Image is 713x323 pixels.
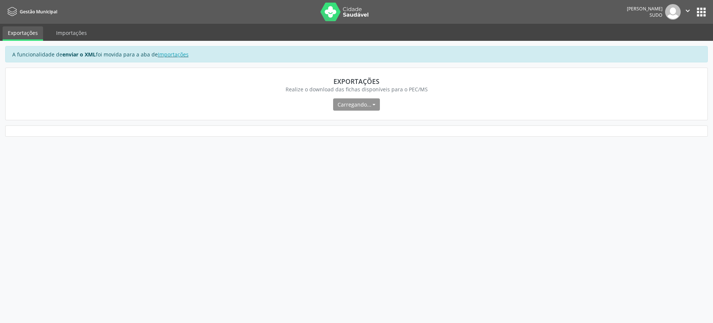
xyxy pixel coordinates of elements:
div: [PERSON_NAME] [627,6,662,12]
div: Exportações [16,77,697,85]
strong: enviar o XML [62,51,96,58]
a: Importações [158,51,189,58]
span: Sudo [649,12,662,18]
button: Carregando... [333,98,380,111]
a: Exportações [3,26,43,41]
button:  [681,4,695,20]
span: Gestão Municipal [20,9,57,15]
div: A funcionalidade de foi movida para a aba de [5,46,708,62]
a: Gestão Municipal [5,6,57,18]
div: Realize o download das fichas disponíveis para o PEC/MS [16,85,697,93]
button: apps [695,6,708,19]
i:  [684,7,692,15]
img: img [665,4,681,20]
a: Importações [51,26,92,39]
